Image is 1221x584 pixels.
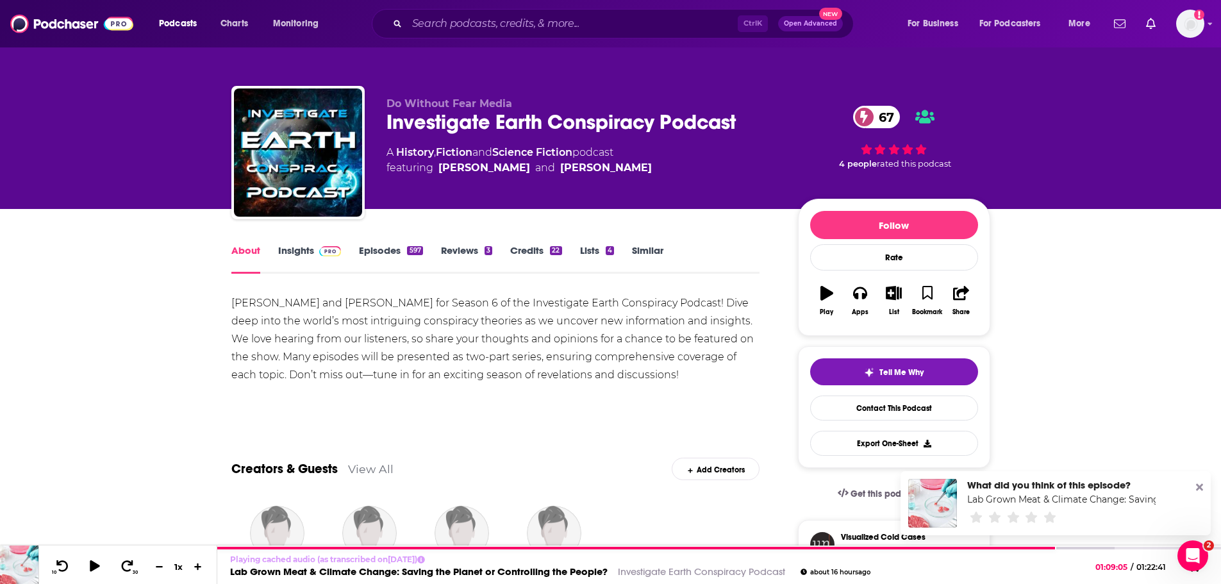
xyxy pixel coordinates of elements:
button: Follow [810,211,978,239]
a: Episodes597 [359,244,422,274]
button: tell me why sparkleTell Me Why [810,358,978,385]
img: coldCase.18b32719.png [810,532,835,556]
div: Add Creators [672,458,760,480]
span: rated this podcast [877,159,951,169]
span: New [819,8,842,20]
div: about 16 hours ago [801,569,870,576]
img: Investigate Earth Conspiracy Podcast [234,88,362,217]
img: Chad Freeman [250,506,304,560]
span: 67 [866,106,901,128]
a: Investigate Earth Conspiracy Podcast [618,565,785,578]
a: 67 [853,106,901,128]
span: and [472,146,492,158]
a: Lists4 [580,244,614,274]
span: and [535,160,555,176]
span: 2 [1204,540,1214,551]
button: Share [944,278,977,324]
span: More [1068,15,1090,33]
a: InsightsPodchaser Pro [278,244,342,274]
span: 30 [133,570,138,575]
a: Science Fiction [492,146,572,158]
button: Play [810,278,843,324]
span: Do Without Fear Media [386,97,512,110]
div: A podcast [386,145,652,176]
button: open menu [971,13,1059,34]
span: 10 [52,570,56,575]
a: History [396,146,434,158]
button: Apps [843,278,877,324]
div: Apps [852,308,868,316]
button: Bookmark [911,278,944,324]
div: List [889,308,899,316]
span: Charts [220,15,248,33]
button: 30 [116,559,140,575]
a: About [231,244,260,274]
svg: Add a profile image [1194,10,1204,20]
button: open menu [1059,13,1106,34]
span: 4 people [839,159,877,169]
span: Tell Me Why [879,367,924,378]
input: Search podcasts, credits, & more... [407,13,738,34]
img: Lab Grown Meat & Climate Change: Saving the Planet or Controlling the People? [908,479,957,528]
span: Logged in as WesBurdett [1176,10,1204,38]
span: Get this podcast via API [851,488,950,499]
a: Credits22 [510,244,561,274]
div: What did you think of this episode? [967,479,1156,491]
button: open menu [150,13,213,34]
img: Podchaser Pro [319,246,342,256]
div: Bookmark [912,308,942,316]
div: [PERSON_NAME] and [PERSON_NAME] for Season 6 of the Investigate Earth Conspiracy Podcast! Dive de... [231,294,760,384]
div: 22 [550,246,561,255]
span: For Business [908,15,958,33]
p: Playing cached audio (as transcribed on [DATE] ) [230,555,870,564]
span: featuring [386,160,652,176]
span: Monitoring [273,15,319,33]
a: Show notifications dropdown [1141,13,1161,35]
span: Open Advanced [784,21,837,27]
button: List [877,278,910,324]
div: 3 [485,246,492,255]
div: Share [952,308,970,316]
a: Sheri Freeman [560,160,652,176]
button: Show profile menu [1176,10,1204,38]
span: / [1131,562,1133,572]
h3: Visualized Cold Cases [841,532,926,542]
img: Sheri Freeman [342,506,397,560]
div: 67 4 peoplerated this podcast [798,97,990,177]
img: Chad Hower [435,506,489,560]
a: View All [348,462,394,476]
span: 01:09:05 [1095,562,1131,572]
div: Search podcasts, credits, & more... [384,9,866,38]
div: 597 [407,246,422,255]
span: Podcasts [159,15,197,33]
button: open menu [264,13,335,34]
div: 4 [606,246,614,255]
div: Play [820,308,833,316]
a: Show notifications dropdown [1109,13,1131,35]
span: , [434,146,436,158]
div: 1 x [168,562,190,572]
button: 10 [49,559,74,575]
a: Charts [212,13,256,34]
span: For Podcasters [979,15,1041,33]
button: Open AdvancedNew [778,16,843,31]
a: Lab Grown Meat & Climate Change: Saving the Planet or Controlling the People? [230,565,608,578]
button: Export One-Sheet [810,431,978,456]
div: Rate [810,244,978,271]
img: Ashton Forbes [527,506,581,560]
button: open menu [899,13,974,34]
img: tell me why sparkle [864,367,874,378]
img: Podchaser - Follow, Share and Rate Podcasts [10,12,133,36]
span: 01:22:41 [1133,562,1179,572]
a: Similar [632,244,663,274]
a: Get this podcast via API [827,478,961,510]
a: Reviews3 [441,244,492,274]
a: Contact This Podcast [810,396,978,421]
